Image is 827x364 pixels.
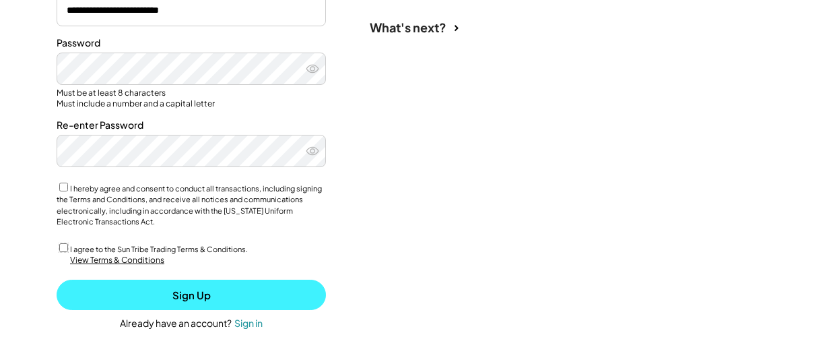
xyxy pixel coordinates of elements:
[120,317,232,330] div: Already have an account?
[57,184,322,226] label: I hereby agree and consent to conduct all transactions, including signing the Terms and Condition...
[57,280,326,310] button: Sign Up
[234,317,263,329] div: Sign in
[57,119,326,132] div: Re-enter Password
[70,255,164,266] div: View Terms & Conditions
[70,245,248,253] label: I agree to the Sun Tribe Trading Terms & Conditions.
[370,20,446,35] div: What's next?
[57,36,326,50] div: Password
[57,88,326,109] div: Must be at least 8 characters Must include a number and a capital letter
